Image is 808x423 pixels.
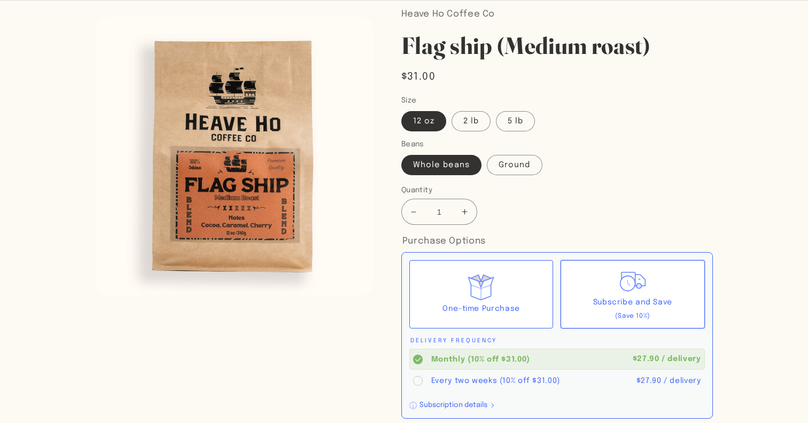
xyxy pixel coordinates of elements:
[636,377,662,385] span: $27.90
[401,233,487,249] legend: Purchase Options
[409,336,498,346] legend: Delivery Frequency
[487,155,542,175] label: Ground
[431,354,628,365] div: Monthly (10% off $31.00)
[401,69,436,84] span: $31.00
[409,400,495,411] button: Subscription details
[593,299,672,306] span: Subscribe and Save
[401,95,418,106] legend: Size
[442,302,520,316] div: One-time Purchase
[401,139,425,150] legend: Beans
[401,155,482,175] label: Whole beans
[419,402,487,409] div: Subscription details
[664,377,701,385] span: / delivery
[401,6,713,22] p: Heave Ho Coffee Co
[96,17,374,295] media-gallery: Gallery Viewer
[496,111,535,131] label: 5 lb
[401,185,609,195] label: Quantity
[662,355,701,363] span: / delivery
[452,111,491,131] label: 2 lb
[615,313,650,319] span: (Save 10%)
[633,355,659,363] span: $27.90
[401,111,446,131] label: 12 oz
[401,30,713,61] h1: Flag ship (Medium roast)
[431,375,632,386] div: Every two weeks (10% off $31.00)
